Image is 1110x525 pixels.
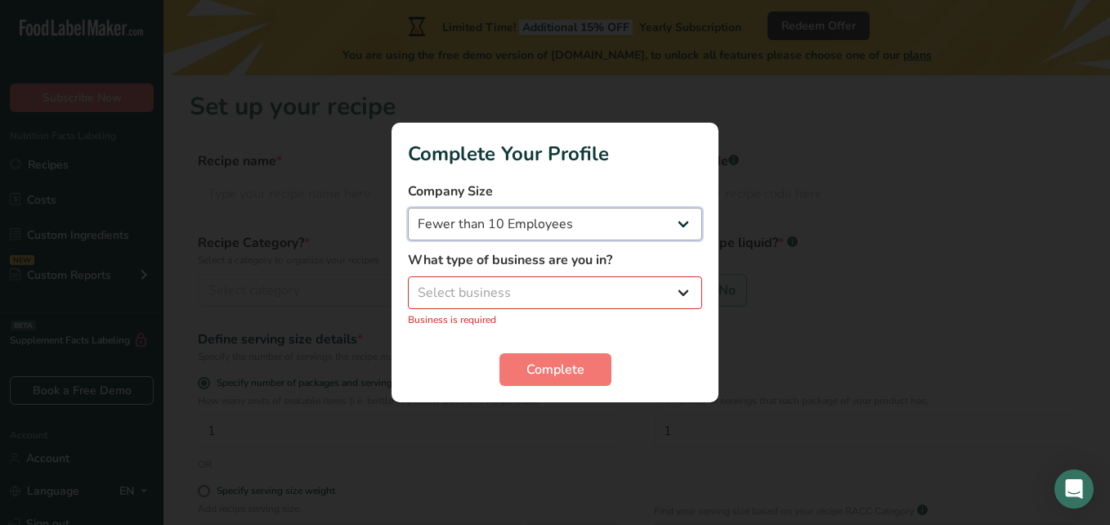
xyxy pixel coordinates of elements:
button: Complete [499,353,611,386]
h1: Complete Your Profile [408,139,702,168]
p: Business is required [408,312,702,327]
span: Complete [526,360,584,379]
label: What type of business are you in? [408,250,702,270]
label: Company Size [408,182,702,201]
div: Open Intercom Messenger [1054,469,1094,509]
